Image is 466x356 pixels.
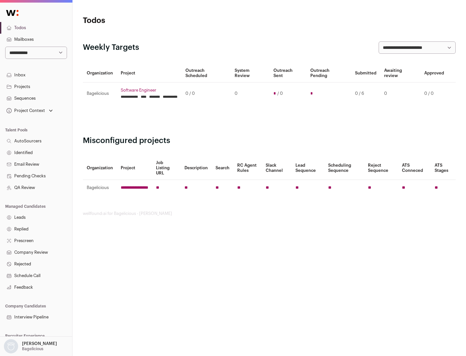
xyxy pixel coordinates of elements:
[398,156,430,180] th: ATS Conneced
[117,156,152,180] th: Project
[152,156,181,180] th: Job Listing URL
[83,211,456,216] footer: wellfound:ai for Bagelicious - [PERSON_NAME]
[83,156,117,180] th: Organization
[5,108,45,113] div: Project Context
[233,156,261,180] th: RC Agent Rules
[5,106,54,115] button: Open dropdown
[262,156,292,180] th: Slack Channel
[364,156,398,180] th: Reject Sequence
[277,91,283,96] span: / 0
[380,83,420,105] td: 0
[324,156,364,180] th: Scheduling Sequence
[420,83,448,105] td: 0 / 0
[420,64,448,83] th: Approved
[431,156,456,180] th: ATS Stages
[380,64,420,83] th: Awaiting review
[83,16,207,26] h1: Todos
[83,83,117,105] td: Bagelicious
[351,64,380,83] th: Submitted
[351,83,380,105] td: 0 / 6
[212,156,233,180] th: Search
[121,88,178,93] a: Software Engineer
[3,6,22,19] img: Wellfound
[292,156,324,180] th: Lead Sequence
[83,42,139,53] h2: Weekly Targets
[181,156,212,180] th: Description
[83,180,117,196] td: Bagelicious
[231,64,269,83] th: System Review
[83,64,117,83] th: Organization
[117,64,182,83] th: Project
[306,64,351,83] th: Outreach Pending
[182,64,231,83] th: Outreach Scheduled
[83,136,456,146] h2: Misconfigured projects
[231,83,269,105] td: 0
[22,346,43,351] p: Bagelicious
[270,64,307,83] th: Outreach Sent
[3,339,58,353] button: Open dropdown
[4,339,18,353] img: nopic.png
[182,83,231,105] td: 0 / 0
[22,341,57,346] p: [PERSON_NAME]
